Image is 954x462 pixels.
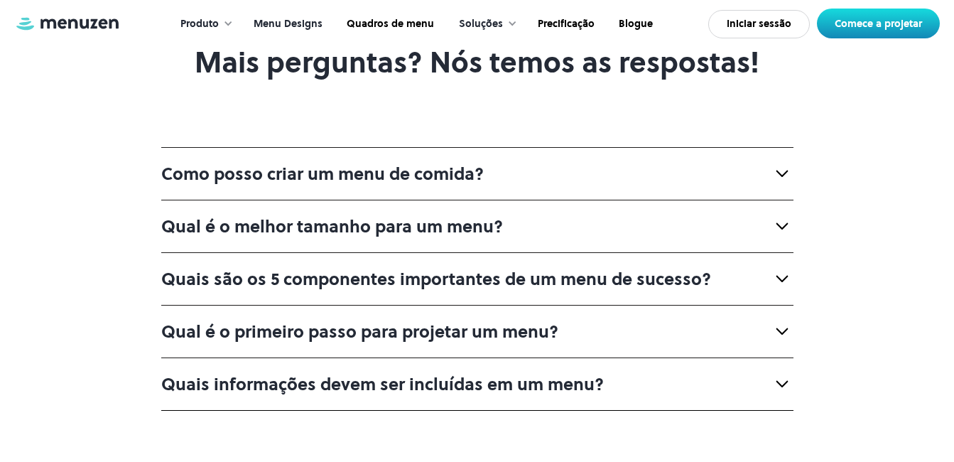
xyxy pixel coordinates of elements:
a: Comece a projetar [817,9,940,38]
div: Produto [166,2,240,46]
h2: Mais perguntas? Nós temos as respostas! [14,45,940,80]
div: Produto [180,16,219,32]
strong: Qual é o primeiro passo para projetar um menu? [161,320,558,343]
strong: Qual é o melhor tamanho para um menu? [161,215,503,238]
a: Menu Designs [240,2,333,46]
a: Precificação [524,2,605,46]
a: Blogue [605,2,663,46]
strong: Como posso criar um menu de comida? [161,162,484,186]
strong: Quais informações devem ser incluídas em um menu? [161,372,604,396]
a: Iniciar sessão [708,10,810,38]
div: Soluções [459,16,503,32]
div: Soluções [445,2,524,46]
strong: Quais são os 5 componentes importantes de um menu de sucesso? [161,267,711,291]
a: Quadros de menu [333,2,445,46]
